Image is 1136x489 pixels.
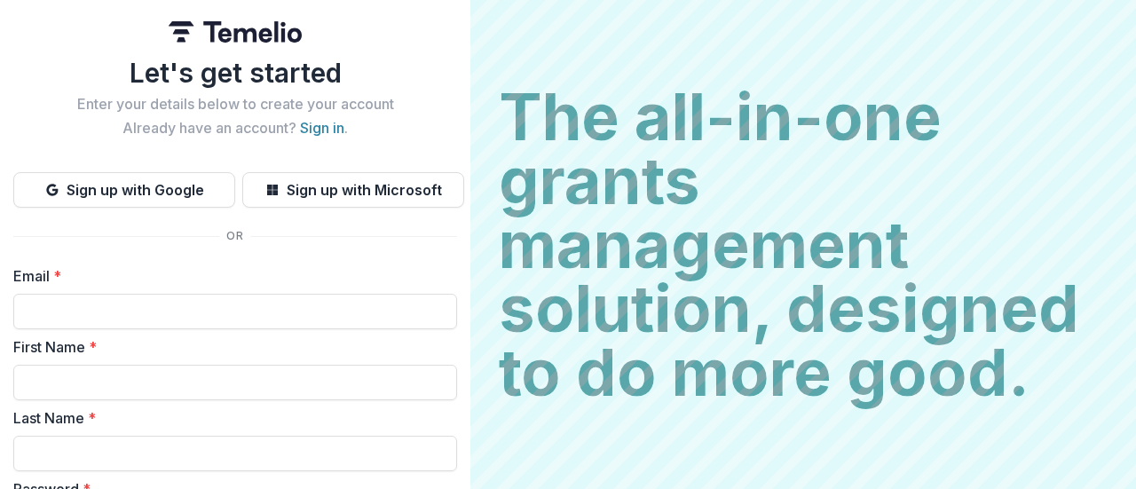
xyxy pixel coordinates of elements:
[169,21,302,43] img: Temelio
[13,96,457,113] h2: Enter your details below to create your account
[300,119,344,137] a: Sign in
[13,407,446,429] label: Last Name
[13,172,235,208] button: Sign up with Google
[242,172,464,208] button: Sign up with Microsoft
[13,336,446,358] label: First Name
[13,265,446,287] label: Email
[13,120,457,137] h2: Already have an account? .
[13,57,457,89] h1: Let's get started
